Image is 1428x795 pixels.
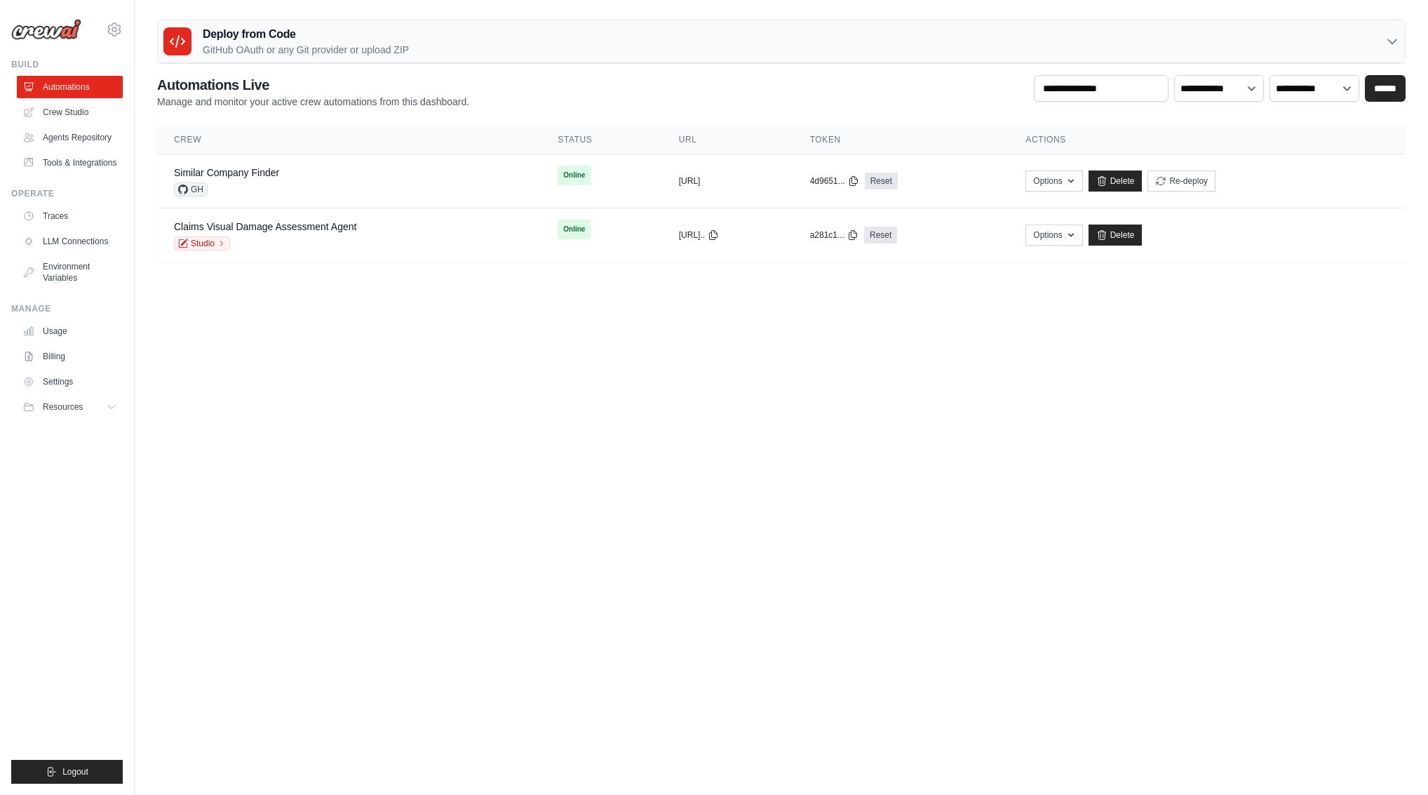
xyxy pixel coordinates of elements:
[174,167,279,178] a: Similar Company Finder
[174,182,208,196] span: GH
[558,220,591,239] span: Online
[17,396,123,418] button: Resources
[810,175,859,187] button: 4d9651...
[17,126,123,149] a: Agents Repository
[1009,126,1406,154] th: Actions
[203,43,409,57] p: GitHub OAuth or any Git provider or upload ZIP
[157,126,541,154] th: Crew
[174,221,356,232] a: Claims Visual Damage Assessment Agent
[1025,225,1082,246] button: Options
[1089,171,1143,192] a: Delete
[11,303,123,314] div: Manage
[17,370,123,393] a: Settings
[17,230,123,253] a: LLM Connections
[1358,728,1428,795] iframe: Chat Widget
[17,101,123,123] a: Crew Studio
[157,75,469,95] h2: Automations Live
[864,227,897,243] a: Reset
[11,760,123,784] button: Logout
[203,26,409,43] h3: Deploy from Code
[541,126,661,154] th: Status
[43,401,83,413] span: Resources
[62,766,88,777] span: Logout
[11,188,123,199] div: Operate
[157,95,469,109] p: Manage and monitor your active crew automations from this dashboard.
[1147,171,1215,192] button: Re-deploy
[17,205,123,227] a: Traces
[17,152,123,174] a: Tools & Integrations
[558,166,591,185] span: Online
[17,76,123,98] a: Automations
[11,59,123,70] div: Build
[1025,171,1082,192] button: Options
[662,126,793,154] th: URL
[11,19,81,40] img: Logo
[17,320,123,342] a: Usage
[17,345,123,368] a: Billing
[793,126,1009,154] th: Token
[865,173,898,189] a: Reset
[810,229,858,241] button: a281c1...
[1089,225,1143,246] a: Delete
[17,255,123,289] a: Environment Variables
[174,236,230,250] a: Studio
